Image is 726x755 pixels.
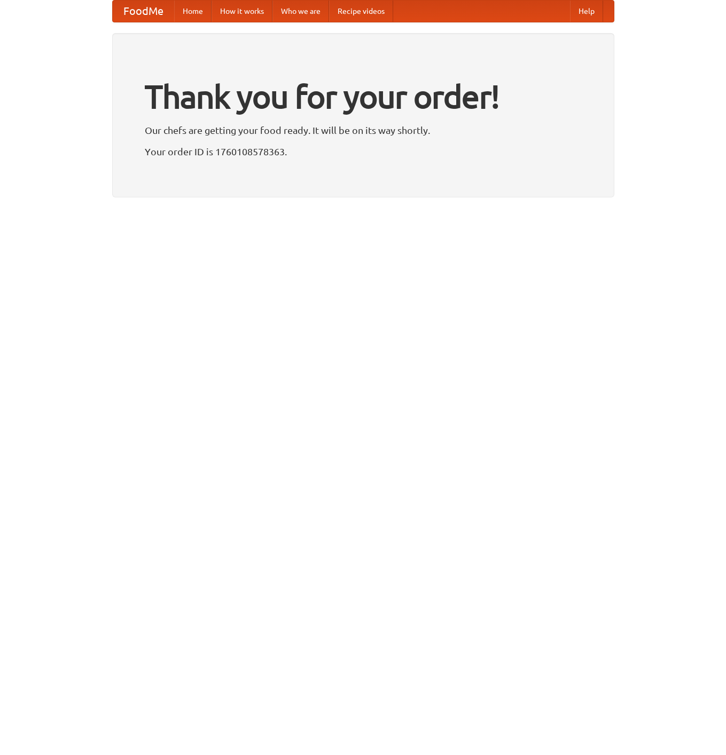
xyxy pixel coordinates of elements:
a: How it works [212,1,272,22]
a: Home [174,1,212,22]
p: Your order ID is 1760108578363. [145,144,582,160]
a: Help [570,1,603,22]
h1: Thank you for your order! [145,71,582,122]
a: Who we are [272,1,329,22]
p: Our chefs are getting your food ready. It will be on its way shortly. [145,122,582,138]
a: Recipe videos [329,1,393,22]
a: FoodMe [113,1,174,22]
